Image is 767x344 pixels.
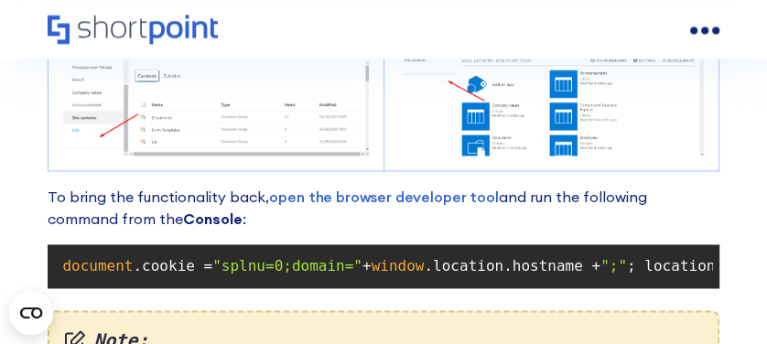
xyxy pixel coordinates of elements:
[62,257,133,274] span: document
[690,16,719,45] a: open menu
[133,257,212,274] span: .cookie =
[600,257,627,274] span: ";"
[372,257,425,274] span: window
[362,257,372,274] span: +
[48,186,718,230] p: To bring the functionality back, and run the following command from the :
[675,256,767,344] iframe: Chat Widget
[183,210,243,228] strong: Console
[48,15,218,46] a: Home
[212,257,362,274] span: "splnu=0;domain="
[9,291,53,335] button: Open CMP widget
[269,188,498,206] a: open the browser developer tool
[424,257,600,274] span: .location.hostname +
